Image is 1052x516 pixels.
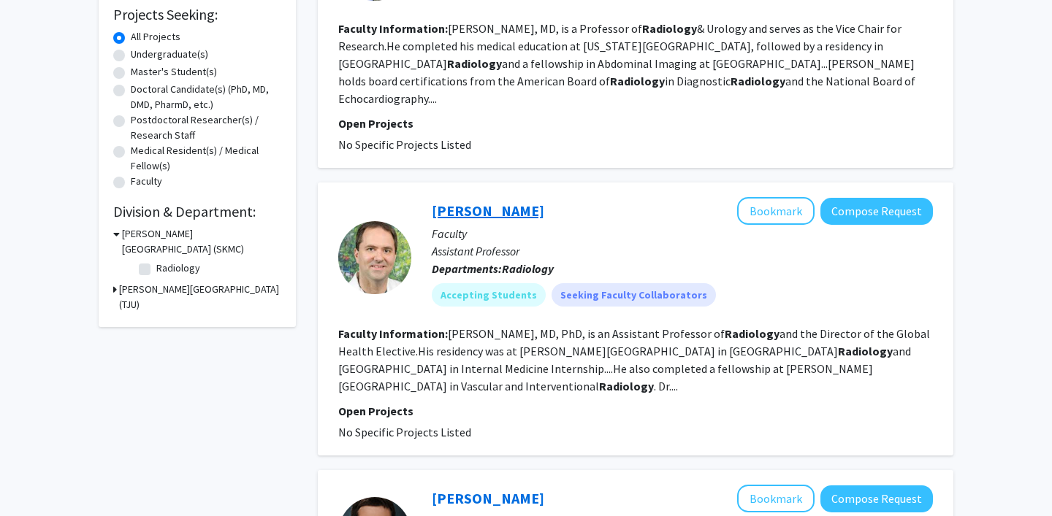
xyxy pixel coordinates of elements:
[642,21,697,36] b: Radiology
[131,143,281,174] label: Medical Resident(s) / Medical Fellow(s)
[552,283,716,307] mat-chip: Seeking Faculty Collaborators
[432,242,933,260] p: Assistant Professor
[731,74,785,88] b: Radiology
[338,21,448,36] b: Faculty Information:
[432,489,544,507] a: [PERSON_NAME]
[432,283,546,307] mat-chip: Accepting Students
[432,261,502,276] b: Departments:
[338,137,471,152] span: No Specific Projects Listed
[447,56,502,71] b: Radiology
[737,485,815,512] button: Add John Eisenbrey to Bookmarks
[599,379,654,393] b: Radiology
[737,197,815,225] button: Add Kevin Anton to Bookmarks
[113,203,281,220] h2: Division & Department:
[131,64,217,80] label: Master's Student(s)
[113,6,281,23] h2: Projects Seeking:
[119,282,281,312] h3: [PERSON_NAME][GEOGRAPHIC_DATA] (TJU)
[338,326,448,341] b: Faculty Information:
[338,425,471,439] span: No Specific Projects Listed
[122,226,281,257] h3: [PERSON_NAME][GEOGRAPHIC_DATA] (SKMC)
[131,174,162,189] label: Faculty
[725,326,780,341] b: Radiology
[432,201,544,220] a: [PERSON_NAME]
[820,485,933,512] button: Compose Request to John Eisenbrey
[838,344,893,358] b: Radiology
[131,82,281,112] label: Doctoral Candidate(s) (PhD, MD, DMD, PharmD, etc.)
[820,198,933,225] button: Compose Request to Kevin Anton
[131,29,180,45] label: All Projects
[338,402,933,420] p: Open Projects
[338,115,933,132] p: Open Projects
[131,47,208,62] label: Undergraduate(s)
[11,450,62,505] iframe: Chat
[432,225,933,242] p: Faculty
[338,326,930,393] fg-read-more: [PERSON_NAME], MD, PhD, is an Assistant Professor of and the Director of the Global Health Electi...
[131,112,281,143] label: Postdoctoral Researcher(s) / Research Staff
[338,21,915,106] fg-read-more: [PERSON_NAME], MD, is a Professor of & Urology and serves as the Vice Chair for Research.He compl...
[610,74,665,88] b: Radiology
[502,261,554,276] b: Radiology
[156,261,200,276] label: Radiology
